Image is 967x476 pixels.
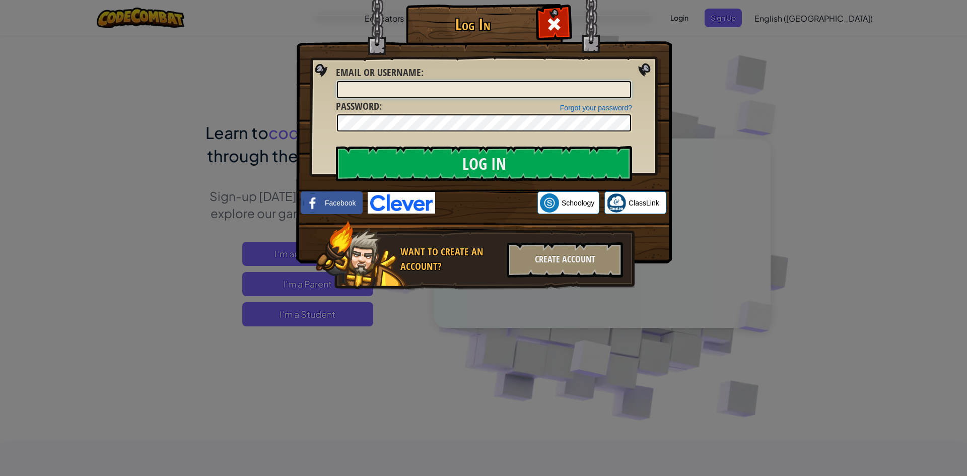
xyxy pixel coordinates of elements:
[607,193,626,213] img: classlink-logo-small.png
[336,65,424,80] label: :
[336,146,632,181] input: Log In
[435,192,537,214] iframe: Sign in with Google Button
[540,193,559,213] img: schoology.png
[325,198,356,208] span: Facebook
[562,198,594,208] span: Schoology
[368,192,435,214] img: clever-logo-blue.png
[336,65,421,79] span: Email or Username
[336,99,382,114] label: :
[336,99,379,113] span: Password
[560,104,632,112] a: Forgot your password?
[408,16,537,33] h1: Log In
[507,242,623,278] div: Create Account
[629,198,659,208] span: ClassLink
[400,245,501,274] div: Want to create an account?
[303,193,322,213] img: facebook_small.png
